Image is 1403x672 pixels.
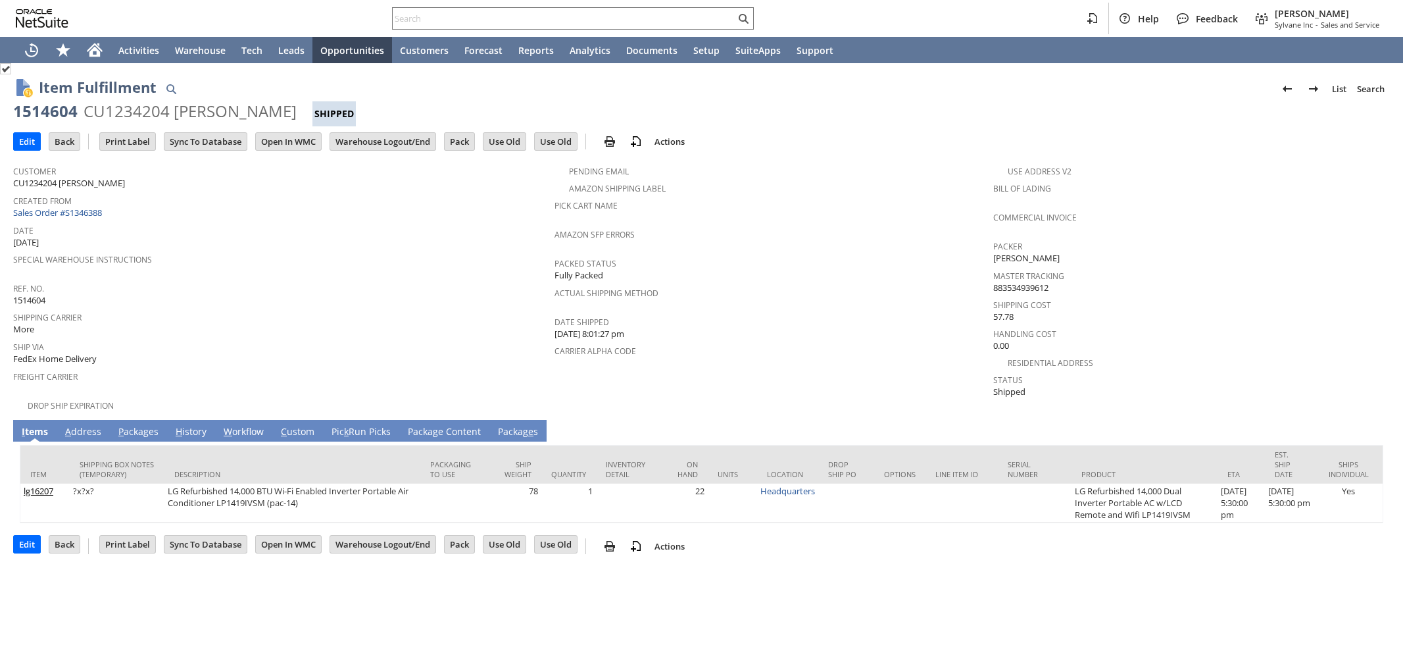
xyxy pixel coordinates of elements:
span: [DATE] 8:01:27 pm [554,328,624,340]
a: Setup [685,37,727,63]
div: Description [174,469,410,479]
a: Workflow [220,425,267,440]
a: Package Content [405,425,484,440]
img: add-record.svg [628,134,644,149]
div: Location [767,469,808,479]
td: 1 [541,484,596,523]
span: Support [797,44,833,57]
span: Reports [518,44,554,57]
a: Customers [392,37,456,63]
a: Packages [495,425,541,440]
span: FedEx Home Delivery [13,353,97,365]
a: Date Shipped [554,317,609,328]
span: I [22,425,25,438]
span: More [13,323,34,336]
span: k [344,425,349,438]
input: Pack [445,536,474,553]
a: Leads [270,37,312,63]
td: [DATE] 5:30:00 pm [1218,484,1265,523]
td: LG Refurbished 14,000 Dual Inverter Portable AC w/LCD Remote and Wifi LP1419IVSM [1071,484,1218,523]
span: Documents [626,44,677,57]
a: Created From [13,195,72,207]
a: Packages [115,425,162,440]
img: Next [1306,81,1321,97]
div: Ship Weight [499,459,532,479]
input: Back [49,133,80,150]
div: Shipped [312,101,356,126]
input: Sync To Database [164,536,247,553]
span: H [176,425,182,438]
a: Customer [13,166,56,177]
a: Freight Carrier [13,371,78,382]
span: P [118,425,124,438]
span: A [65,425,71,438]
td: ?x?x? [70,484,164,523]
a: Master Tracking [993,271,1064,282]
svg: Home [87,42,103,58]
input: Pack [445,133,474,150]
td: 78 [489,484,542,523]
svg: Shortcuts [55,42,71,58]
a: Residential Address [1008,357,1093,369]
a: Status [993,375,1023,386]
input: Warehouse Logout/End [330,133,435,150]
a: Documents [618,37,685,63]
a: Packed Status [554,258,616,269]
div: Est. Ship Date [1275,450,1305,479]
span: Fully Packed [554,269,603,282]
input: Sync To Database [164,133,247,150]
span: Sales and Service [1321,20,1379,30]
a: Tech [234,37,270,63]
a: Pending Email [569,166,629,177]
div: Packaging to Use [430,459,480,479]
div: Shortcuts [47,37,79,63]
div: Line Item ID [935,469,988,479]
span: Setup [693,44,720,57]
div: CU1234204 [PERSON_NAME] [84,101,297,122]
a: Commercial Invoice [993,212,1077,223]
span: Activities [118,44,159,57]
a: Unrolled view on [1366,423,1382,438]
div: Ships Individual [1324,459,1373,479]
a: List [1327,78,1352,99]
div: Options [884,469,916,479]
span: 57.78 [993,311,1014,323]
a: Pick Cart Name [554,200,618,211]
span: [PERSON_NAME] [1275,7,1379,20]
a: Custom [278,425,318,440]
a: Special Warehouse Instructions [13,254,152,265]
span: W [224,425,232,438]
a: Search [1352,78,1390,99]
a: Carrier Alpha Code [554,346,636,357]
div: Product [1081,469,1208,479]
a: PickRun Picks [328,425,394,440]
a: History [172,425,210,440]
span: [PERSON_NAME] [993,252,1060,265]
input: Open In WMC [256,133,321,150]
td: Yes [1314,484,1383,523]
a: Analytics [562,37,618,63]
svg: Search [735,11,751,26]
div: Drop Ship PO [828,459,864,479]
a: Amazon SFP Errors [554,229,635,240]
span: Help [1138,13,1159,25]
span: Opportunities [320,44,384,57]
img: print.svg [602,134,618,149]
input: Warehouse Logout/End [330,536,435,553]
a: Forecast [456,37,510,63]
span: 0.00 [993,340,1009,352]
div: ETA [1227,469,1255,479]
span: Shipped [993,386,1025,398]
a: Home [79,37,111,63]
span: Sylvane Inc [1275,20,1313,30]
a: Drop Ship Expiration [28,400,114,411]
div: Shipping Box Notes (Temporary) [80,459,155,479]
span: Feedback [1196,13,1238,25]
span: CU1234204 [PERSON_NAME] [13,177,125,190]
input: Print Label [100,536,155,553]
input: Use Old [483,536,526,553]
img: Previous [1279,81,1295,97]
img: print.svg [602,538,618,554]
a: Handling Cost [993,328,1056,340]
h1: Item Fulfillment [39,76,157,98]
